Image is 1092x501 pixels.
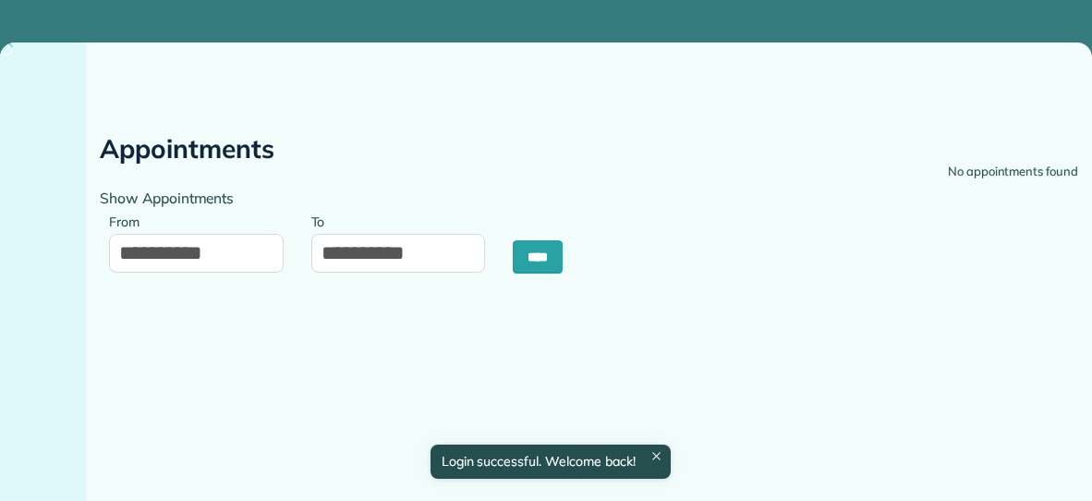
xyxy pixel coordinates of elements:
h2: Appointments [100,135,274,164]
label: To [311,203,334,238]
div: Login successful. Welcome back! [430,445,670,479]
label: From [109,203,149,238]
div: No appointments found [948,163,1078,181]
h4: Show Appointments [100,190,576,206]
